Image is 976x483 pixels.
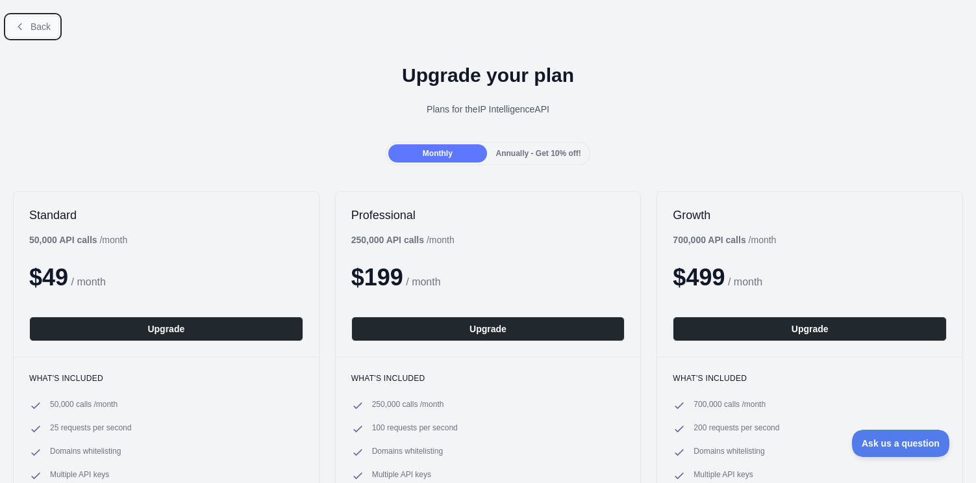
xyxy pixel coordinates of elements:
[351,264,403,291] span: $ 199
[351,233,455,246] div: / month
[852,430,950,457] iframe: Toggle Customer Support
[351,235,424,245] b: 250,000 API calls
[673,264,725,291] span: $ 499
[351,207,625,223] h2: Professional
[673,233,776,246] div: / month
[673,235,745,245] b: 700,000 API calls
[673,207,947,223] h2: Growth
